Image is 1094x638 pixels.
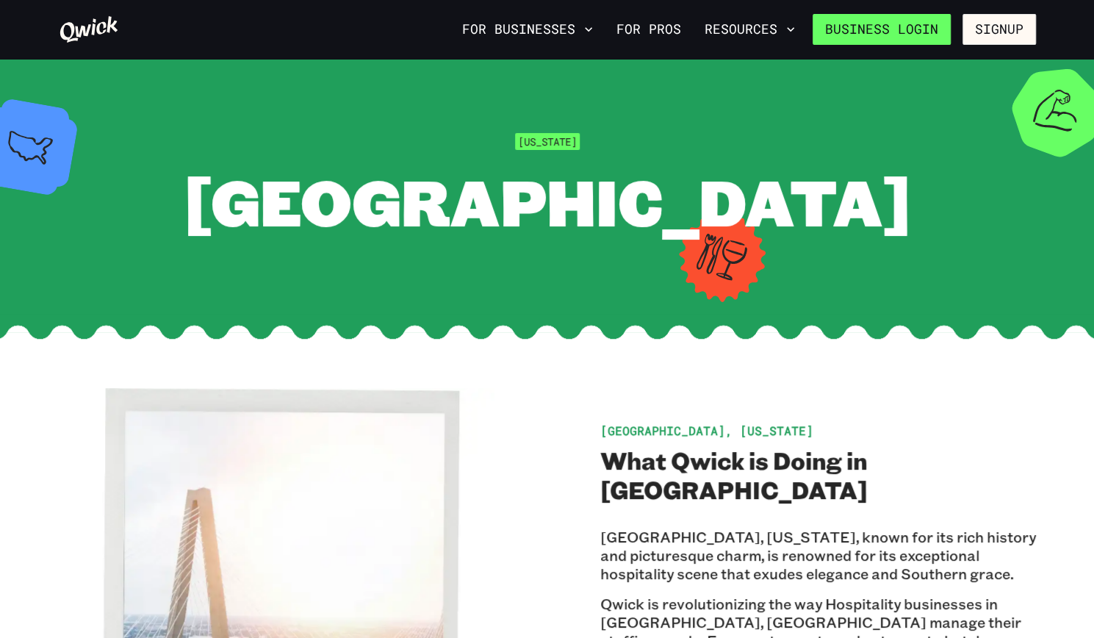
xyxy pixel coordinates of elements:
span: [GEOGRAPHIC_DATA], [US_STATE] [600,423,813,438]
span: [GEOGRAPHIC_DATA] [184,159,911,243]
h2: What Qwick is Doing in [GEOGRAPHIC_DATA] [600,445,1036,504]
span: [US_STATE] [515,133,580,150]
p: [GEOGRAPHIC_DATA], [US_STATE], known for its rich history and picturesque charm, is renowned for ... [600,528,1036,583]
button: Resources [699,17,801,42]
button: For Businesses [456,17,599,42]
a: Business Login [813,14,951,45]
a: For Pros [611,17,687,42]
button: Signup [962,14,1036,45]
